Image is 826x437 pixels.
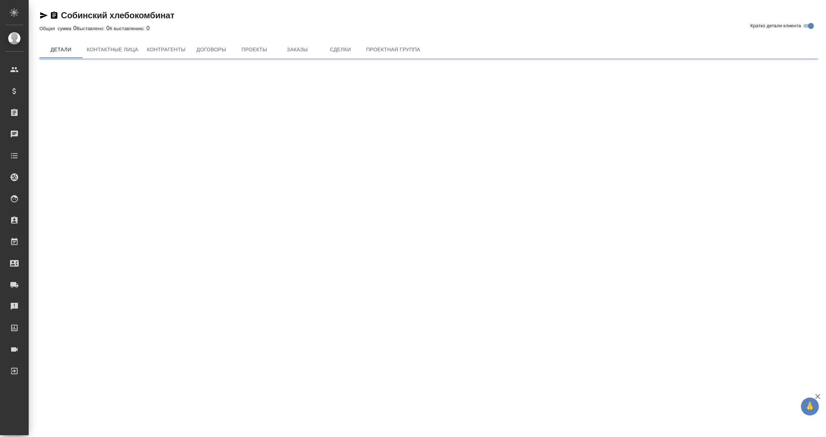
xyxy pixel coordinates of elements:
span: Заказы [280,45,314,54]
button: Скопировать ссылку для ЯМессенджера [39,11,48,20]
a: Собинский хлебокомбинат [61,10,174,20]
div: 0 0 0 [39,24,818,33]
span: Проектная группа [366,45,420,54]
span: Сделки [323,45,357,54]
span: Контрагенты [147,45,186,54]
span: Кратко детали клиента [750,22,801,29]
button: 🙏 [801,398,819,415]
p: К выставлению: [110,26,147,31]
span: Детали [44,45,78,54]
span: Контактные лица [87,45,138,54]
span: Договоры [194,45,228,54]
span: Проекты [237,45,271,54]
p: Общая сумма [39,26,73,31]
button: Скопировать ссылку [50,11,58,20]
span: 🙏 [804,399,816,414]
p: Выставлено: [76,26,106,31]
